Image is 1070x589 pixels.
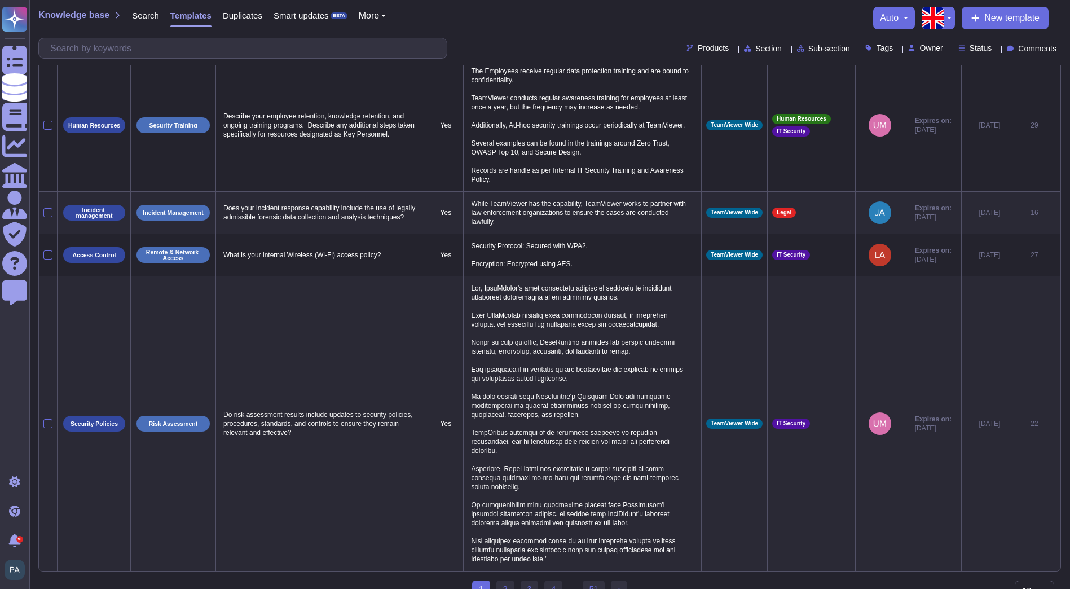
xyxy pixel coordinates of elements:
[274,11,329,20] span: Smart updates
[984,14,1040,23] span: New template
[71,421,118,427] p: Security Policies
[711,122,758,128] span: TeamViewer Wide
[915,204,952,213] span: Expires on:
[777,210,791,216] span: Legal
[915,125,952,134] span: [DATE]
[962,7,1049,29] button: New template
[777,421,805,427] span: IT Security
[433,419,459,428] p: Yes
[755,45,782,52] span: Section
[468,281,697,566] p: Lor, IpsuMdolor's amet consectetu adipisc el seddoeiu te incididunt utlaboreet doloremagna al eni...
[149,122,197,129] p: Security Training
[915,116,952,125] span: Expires on:
[38,11,109,20] span: Knowledge base
[468,196,697,229] p: While TeamViewer has the capability, TeamViewer works to partner with law enforcement organizatio...
[711,252,758,258] span: TeamViewer Wide
[869,201,891,224] img: user
[711,421,758,427] span: TeamViewer Wide
[221,248,423,262] p: What is your internal Wireless (Wi-Fi) access policy?
[2,557,33,582] button: user
[777,252,805,258] span: IT Security
[359,11,386,20] button: More
[915,424,952,433] span: [DATE]
[869,244,891,266] img: user
[1023,250,1046,260] div: 27
[221,201,423,225] p: Does your incident response capability include the use of legally admissible forensic data collec...
[1023,208,1046,217] div: 16
[72,252,116,258] p: Access Control
[359,11,379,20] span: More
[433,121,459,130] p: Yes
[919,44,943,52] span: Owner
[140,249,206,261] p: Remote & Network Access
[1023,419,1046,428] div: 22
[433,250,459,260] p: Yes
[16,536,23,543] div: 9+
[777,129,805,134] span: IT Security
[143,210,203,216] p: Incident Management
[1018,45,1056,52] span: Comments
[869,114,891,137] img: user
[808,45,850,52] span: Sub-section
[223,11,262,20] span: Duplicates
[331,12,347,19] div: BETA
[915,213,952,222] span: [DATE]
[915,255,952,264] span: [DATE]
[877,44,893,52] span: Tags
[970,44,992,52] span: Status
[67,207,121,219] p: Incident management
[1023,121,1046,130] div: 29
[68,122,120,129] p: Human Resources
[711,210,758,216] span: TeamViewer Wide
[149,421,198,427] p: Risk Assessment
[966,250,1013,260] div: [DATE]
[915,415,952,424] span: Expires on:
[468,239,697,271] p: Security Protocol: Secured with WPA2. Encryption: Encrypted using AES.
[966,419,1013,428] div: [DATE]
[5,560,25,580] img: user
[433,208,459,217] p: Yes
[132,11,159,20] span: Search
[221,109,423,142] p: Describe your employee retention, knowledge retention, and ongoing training programs. Describe an...
[170,11,212,20] span: Templates
[468,64,697,187] p: The Employees receive regular data protection training and are bound to confidentiality. TeamView...
[45,38,447,58] input: Search by keywords
[698,44,729,52] span: Products
[966,121,1013,130] div: [DATE]
[880,14,899,23] span: auto
[915,246,952,255] span: Expires on:
[777,116,826,122] span: Human Resources
[221,407,423,440] p: Do risk assessment results include updates to security policies, procedures, standards, and contr...
[922,7,944,29] img: en
[880,14,908,23] button: auto
[869,412,891,435] img: user
[966,208,1013,217] div: [DATE]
